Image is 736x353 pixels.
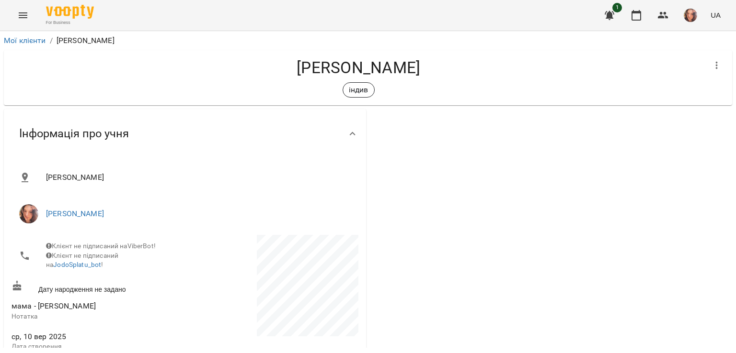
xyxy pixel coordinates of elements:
span: For Business [46,20,94,26]
p: Нотатка [11,312,183,321]
p: індив [349,84,368,96]
span: ср, 10 вер 2025 [11,331,183,342]
span: 1 [612,3,622,12]
img: cfe422caa3e058dc8b0c651b3371aa37.jpeg [684,9,697,22]
img: Яна Гончар [19,204,38,223]
a: JodoSplatu_bot [53,261,101,268]
li: / [50,35,53,46]
span: Інформація про учня [19,126,129,141]
div: індив [343,82,375,98]
span: Клієнт не підписаний на ViberBot! [46,242,156,250]
span: [PERSON_NAME] [46,172,351,183]
button: UA [707,6,724,24]
button: Menu [11,4,34,27]
div: Дату народження не задано [10,278,185,296]
h4: [PERSON_NAME] [11,58,705,77]
a: [PERSON_NAME] [46,209,104,218]
p: Дата створення [11,342,183,352]
nav: breadcrumb [4,35,732,46]
p: [PERSON_NAME] [57,35,115,46]
span: Клієнт не підписаний на ! [46,252,118,269]
img: Voopty Logo [46,5,94,19]
span: мама - [PERSON_NAME] [11,301,96,310]
a: Мої клієнти [4,36,46,45]
span: UA [711,10,721,20]
div: Інформація про учня [4,109,366,158]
